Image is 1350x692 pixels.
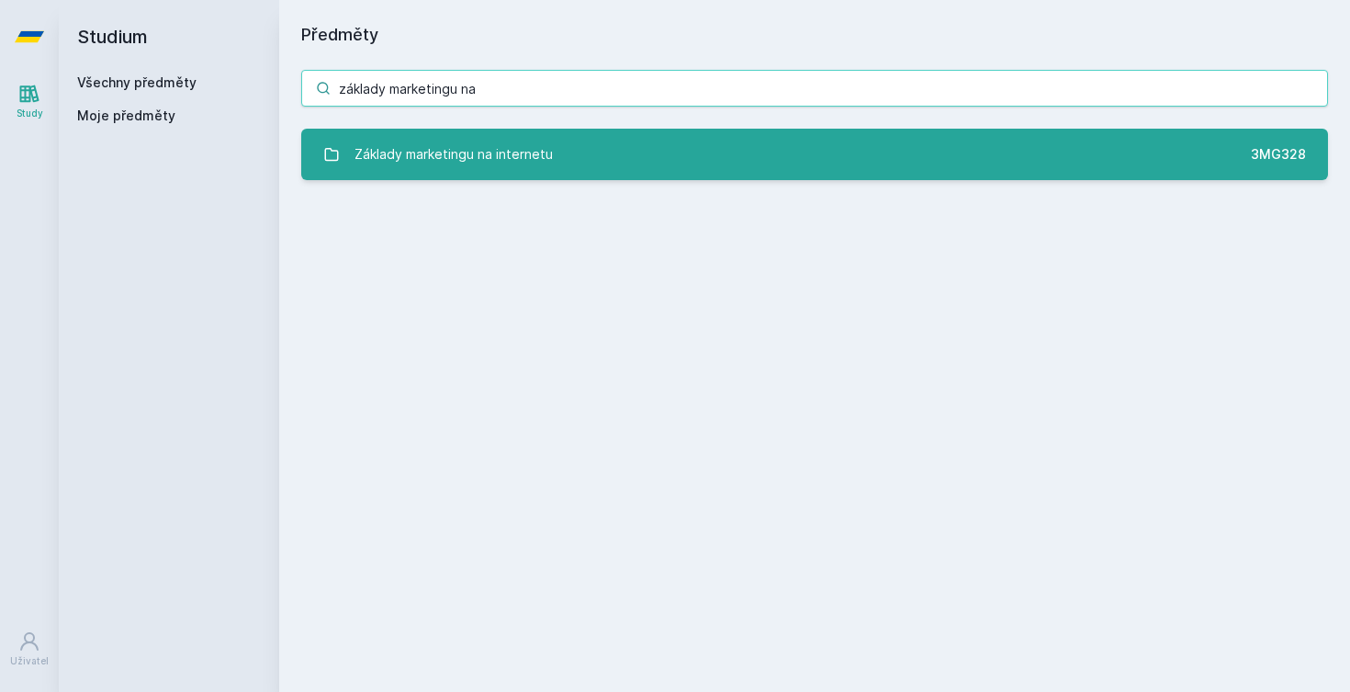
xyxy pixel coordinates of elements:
div: Study [17,107,43,120]
span: Moje předměty [77,107,175,125]
a: Uživatel [4,621,55,677]
div: 3MG328 [1251,145,1306,164]
a: Study [4,74,55,130]
a: Všechny předměty [77,74,197,90]
h1: Předměty [301,22,1328,48]
div: Základy marketingu na internetu [354,136,553,173]
input: Název nebo ident předmětu… [301,70,1328,107]
div: Uživatel [10,654,49,668]
a: Základy marketingu na internetu 3MG328 [301,129,1328,180]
